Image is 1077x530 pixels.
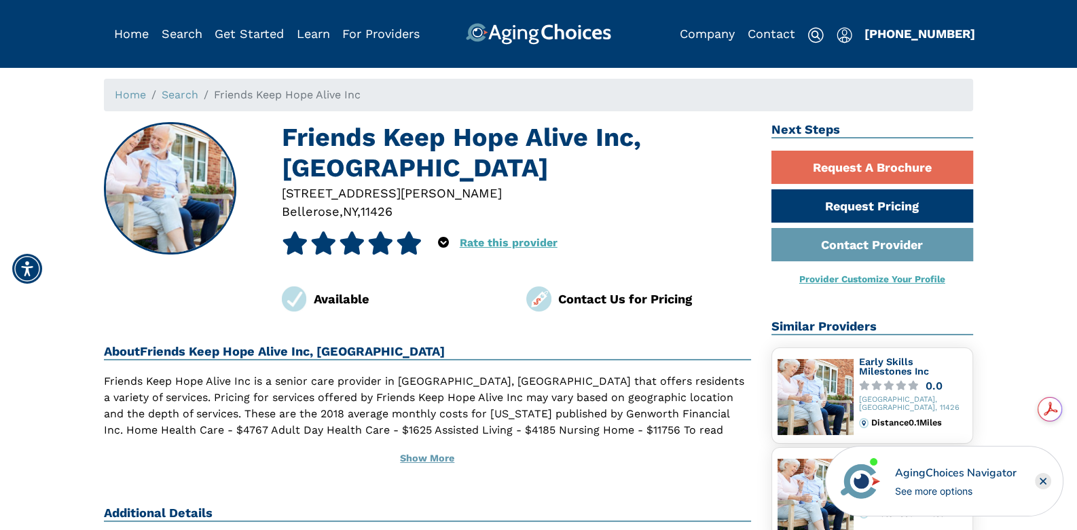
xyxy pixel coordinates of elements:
img: search-icon.svg [807,27,824,43]
h2: Additional Details [104,506,751,522]
div: Popover trigger [837,23,852,45]
img: AgingChoices [466,23,611,45]
a: Company [680,26,735,41]
div: [GEOGRAPHIC_DATA], [GEOGRAPHIC_DATA], 11426 [859,396,968,413]
div: AgingChoices Navigator [895,465,1017,481]
a: Home [115,88,146,101]
a: [PHONE_NUMBER] [864,26,975,41]
span: NY [343,204,357,219]
p: Friends Keep Hope Alive Inc is a senior care provider in [GEOGRAPHIC_DATA], [GEOGRAPHIC_DATA] tha... [104,373,751,471]
img: Friends Keep Hope Alive Inc, Bellerose NY [105,124,236,254]
nav: breadcrumb [104,79,973,111]
div: Accessibility Menu [12,254,42,284]
a: Request Pricing [771,189,974,223]
div: Popover trigger [162,23,202,45]
a: Learn [297,26,330,41]
a: Provider Customize Your Profile [799,273,945,284]
a: Search [162,88,198,101]
div: Distance 0.1 Miles [871,418,967,428]
div: Close [1035,473,1051,489]
div: Contact Us for Pricing [558,290,751,308]
a: Search [162,26,202,41]
div: Available [314,290,507,308]
div: See more options [895,484,1017,498]
span: , [340,204,343,219]
a: Rate this provider [460,236,558,249]
a: For Providers [342,26,420,41]
span: , [357,204,361,219]
div: 0.0 [926,381,943,391]
a: Contact [748,26,795,41]
img: avatar [837,458,883,504]
h2: Similar Providers [771,319,974,335]
div: Popover trigger [438,231,449,254]
img: user-icon.svg [837,27,852,43]
span: Bellerose [282,204,340,219]
div: [STREET_ADDRESS][PERSON_NAME] [282,184,751,202]
a: Early Skills Milestones Inc [859,356,929,377]
img: distance.svg [859,418,869,428]
h2: About Friends Keep Hope Alive Inc, [GEOGRAPHIC_DATA] [104,344,751,360]
button: Show More [104,444,751,474]
a: Get Started [215,26,284,41]
h1: Friends Keep Hope Alive Inc, [GEOGRAPHIC_DATA] [282,122,751,184]
a: 0.0 [859,381,968,391]
a: Contact Provider [771,228,974,261]
span: Friends Keep Hope Alive Inc [214,88,361,101]
h2: Next Steps [771,122,974,138]
div: 11426 [361,202,393,221]
a: Request A Brochure [771,151,974,184]
a: Home [114,26,149,41]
